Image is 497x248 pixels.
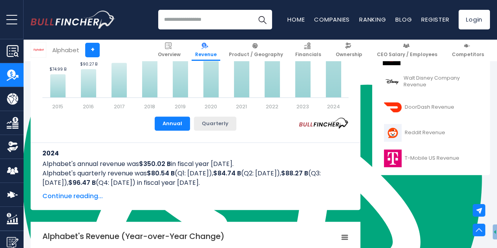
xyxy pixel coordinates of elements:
[296,103,309,110] text: 2023
[42,169,349,188] p: Alphabet's quarterly revenue was (Q1: [DATE]), (Q2: [DATE]), (Q3: [DATE]), (Q4: [DATE]) in fiscal...
[266,103,278,110] text: 2022
[83,103,94,110] text: 2016
[252,10,272,29] button: Search
[195,51,217,58] span: Revenue
[327,103,340,110] text: 2024
[175,103,186,110] text: 2019
[395,15,412,24] a: Blog
[459,10,490,29] a: Login
[359,15,386,24] a: Ranking
[52,46,79,55] div: Alphabet
[292,39,325,61] a: Financials
[378,148,484,169] a: T-Mobile US Revenue
[332,39,366,61] a: Ownership
[281,169,308,178] b: $88.27 B
[49,66,66,72] text: $74.99 B
[314,15,350,24] a: Companies
[213,169,241,178] b: $84.74 B
[225,39,287,61] a: Product / Geography
[31,11,115,29] a: Go to homepage
[158,51,181,58] span: Overview
[80,61,97,67] text: $90.27 B
[383,124,402,142] img: RDDT logo
[229,51,283,58] span: Product / Geography
[139,159,171,168] b: $350.02 B
[378,122,484,144] a: Reddit Revenue
[377,51,437,58] span: CEO Salary / Employees
[42,231,225,242] tspan: Alphabet's Revenue (Year-over-Year Change)
[114,103,124,110] text: 2017
[373,39,441,61] a: CEO Salary / Employees
[31,11,115,29] img: Bullfincher logo
[236,103,247,110] text: 2021
[42,191,349,201] span: Continue reading...
[194,117,236,131] button: Quarterly
[383,73,401,91] img: DIS logo
[448,39,488,61] a: Competitors
[378,71,484,93] a: Walt Disney Company Revenue
[192,39,220,61] a: Revenue
[452,51,484,58] span: Competitors
[144,103,155,110] text: 2018
[68,178,96,187] b: $96.47 B
[287,15,305,24] a: Home
[155,117,190,131] button: Annual
[383,98,402,116] img: DASH logo
[7,141,18,153] img: Ownership
[154,39,184,61] a: Overview
[383,150,402,167] img: TMUS logo
[295,51,321,58] span: Financials
[336,51,362,58] span: Ownership
[421,15,449,24] a: Register
[42,159,349,169] p: Alphabet's annual revenue was in fiscal year [DATE].
[85,43,100,57] a: +
[378,97,484,118] a: DoorDash Revenue
[31,42,46,57] img: GOOGL logo
[147,169,175,178] b: $80.54 B
[52,103,63,110] text: 2015
[205,103,217,110] text: 2020
[42,148,349,158] h3: 2024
